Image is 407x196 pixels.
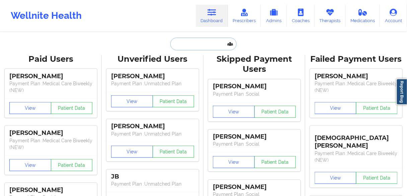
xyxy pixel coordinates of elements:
[208,54,301,75] div: Skipped Payment Users
[213,156,255,168] button: View
[356,102,398,114] button: Patient Data
[51,102,93,114] button: Patient Data
[9,186,92,194] div: [PERSON_NAME]
[111,173,194,181] div: JB
[111,80,194,87] p: Payment Plan : Unmatched Plan
[213,91,296,97] p: Payment Plan : Social
[287,5,315,27] a: Coaches
[213,133,296,141] div: [PERSON_NAME]
[315,5,346,27] a: Therapists
[213,106,255,118] button: View
[315,80,398,94] p: Payment Plan : Medical Care Biweekly (NEW)
[111,146,153,158] button: View
[153,146,194,158] button: Patient Data
[9,129,92,137] div: [PERSON_NAME]
[111,95,153,107] button: View
[111,72,194,80] div: [PERSON_NAME]
[261,5,287,27] a: Admins
[310,54,402,64] div: Failed Payment Users
[380,5,407,27] a: Account
[111,131,194,137] p: Payment Plan : Unmatched Plan
[213,83,296,90] div: [PERSON_NAME]
[254,156,296,168] button: Patient Data
[315,102,356,114] button: View
[228,5,261,27] a: Prescribers
[315,72,398,80] div: [PERSON_NAME]
[9,102,51,114] button: View
[196,5,228,27] a: Dashboard
[315,172,356,184] button: View
[111,122,194,130] div: [PERSON_NAME]
[213,141,296,147] p: Payment Plan : Social
[153,95,194,107] button: Patient Data
[396,79,407,105] a: Report Bug
[9,80,92,94] p: Payment Plan : Medical Care Biweekly (NEW)
[51,159,93,171] button: Patient Data
[356,172,398,184] button: Patient Data
[5,54,97,64] div: Paid Users
[346,5,380,27] a: Medications
[9,159,51,171] button: View
[254,106,296,118] button: Patient Data
[213,183,296,191] div: [PERSON_NAME]
[111,181,194,187] p: Payment Plan : Unmatched Plan
[315,150,398,163] p: Payment Plan : Medical Care Biweekly (NEW)
[315,129,398,150] div: [DEMOGRAPHIC_DATA][PERSON_NAME]
[9,72,92,80] div: [PERSON_NAME]
[106,54,199,64] div: Unverified Users
[9,137,92,151] p: Payment Plan : Medical Care Biweekly (NEW)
